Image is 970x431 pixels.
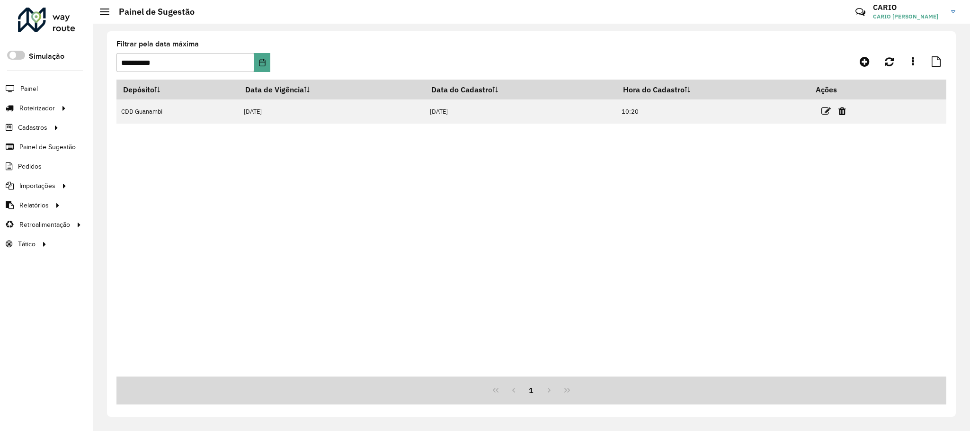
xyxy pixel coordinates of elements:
td: [DATE] [239,99,425,124]
span: CARIO [PERSON_NAME] [873,12,944,21]
label: Simulação [29,51,64,62]
button: 1 [523,381,541,399]
th: Depósito [116,80,239,99]
td: 10:20 [616,99,809,124]
th: Hora do Cadastro [616,80,809,99]
span: Pedidos [18,162,42,171]
a: Excluir [838,105,846,117]
a: Editar [821,105,831,117]
th: Data de Vigência [239,80,425,99]
span: Retroalimentação [19,220,70,230]
h3: CARIO [873,3,944,12]
span: Cadastros [18,123,47,133]
span: Tático [18,239,36,249]
span: Painel de Sugestão [19,142,76,152]
a: Contato Rápido [850,2,871,22]
th: Ações [809,80,866,99]
span: Roteirizador [19,103,55,113]
span: Importações [19,181,55,191]
span: Painel [20,84,38,94]
label: Filtrar pela data máxima [116,38,199,50]
td: [DATE] [425,99,616,124]
button: Choose Date [254,53,270,72]
span: Relatórios [19,200,49,210]
td: CDD Guanambi [116,99,239,124]
th: Data do Cadastro [425,80,616,99]
h2: Painel de Sugestão [109,7,195,17]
